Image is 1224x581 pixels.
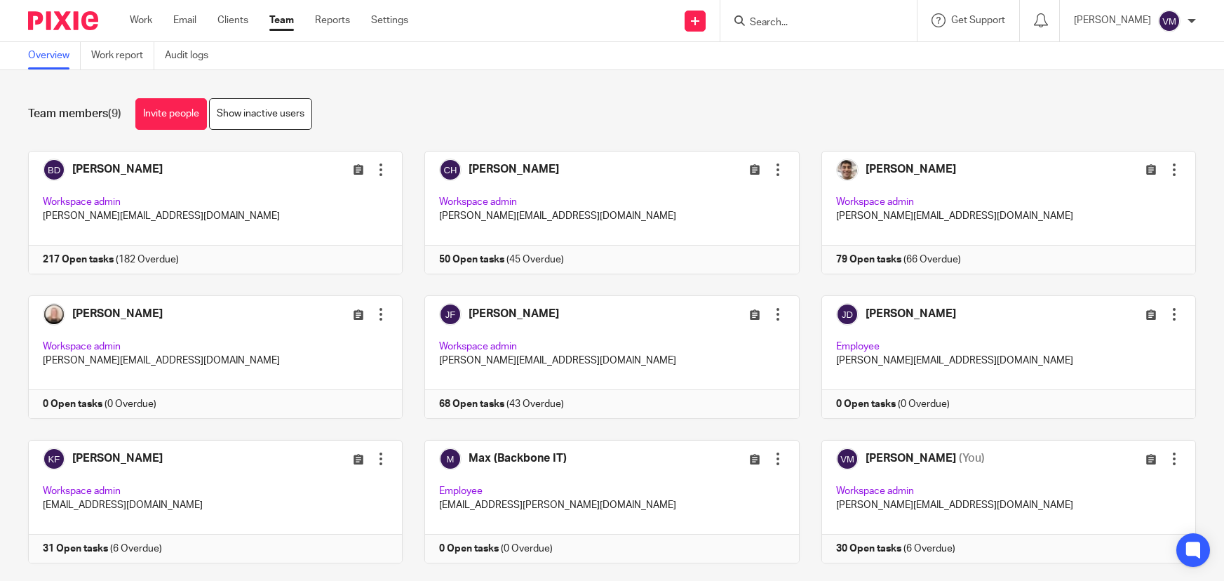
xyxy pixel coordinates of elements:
[269,13,294,27] a: Team
[951,15,1005,25] span: Get Support
[173,13,196,27] a: Email
[130,13,152,27] a: Work
[28,11,98,30] img: Pixie
[371,13,408,27] a: Settings
[28,107,121,121] h1: Team members
[1074,13,1151,27] p: [PERSON_NAME]
[315,13,350,27] a: Reports
[748,17,875,29] input: Search
[108,108,121,119] span: (9)
[1158,10,1181,32] img: svg%3E
[28,42,81,69] a: Overview
[209,98,312,130] a: Show inactive users
[135,98,207,130] a: Invite people
[165,42,219,69] a: Audit logs
[91,42,154,69] a: Work report
[217,13,248,27] a: Clients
